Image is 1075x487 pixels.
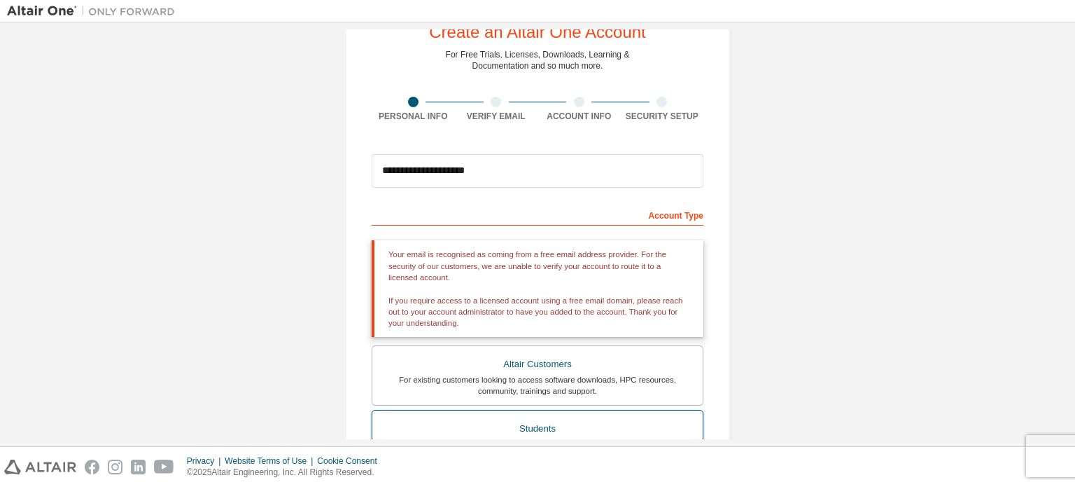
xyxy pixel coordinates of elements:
[537,111,621,122] div: Account Info
[317,455,385,467] div: Cookie Consent
[85,460,99,474] img: facebook.svg
[131,460,146,474] img: linkedin.svg
[187,455,225,467] div: Privacy
[4,460,76,474] img: altair_logo.svg
[187,467,386,479] p: © 2025 Altair Engineering, Inc. All Rights Reserved.
[381,419,694,439] div: Students
[372,111,455,122] div: Personal Info
[429,24,646,41] div: Create an Altair One Account
[455,111,538,122] div: Verify Email
[372,240,703,337] div: Your email is recognised as coming from a free email address provider. For the security of our cu...
[154,460,174,474] img: youtube.svg
[381,355,694,374] div: Altair Customers
[446,49,630,71] div: For Free Trials, Licenses, Downloads, Learning & Documentation and so much more.
[372,203,703,226] div: Account Type
[621,111,704,122] div: Security Setup
[108,460,122,474] img: instagram.svg
[7,4,182,18] img: Altair One
[381,374,694,397] div: For existing customers looking to access software downloads, HPC resources, community, trainings ...
[225,455,317,467] div: Website Terms of Use
[381,439,694,461] div: For currently enrolled students looking to access the free Altair Student Edition bundle and all ...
